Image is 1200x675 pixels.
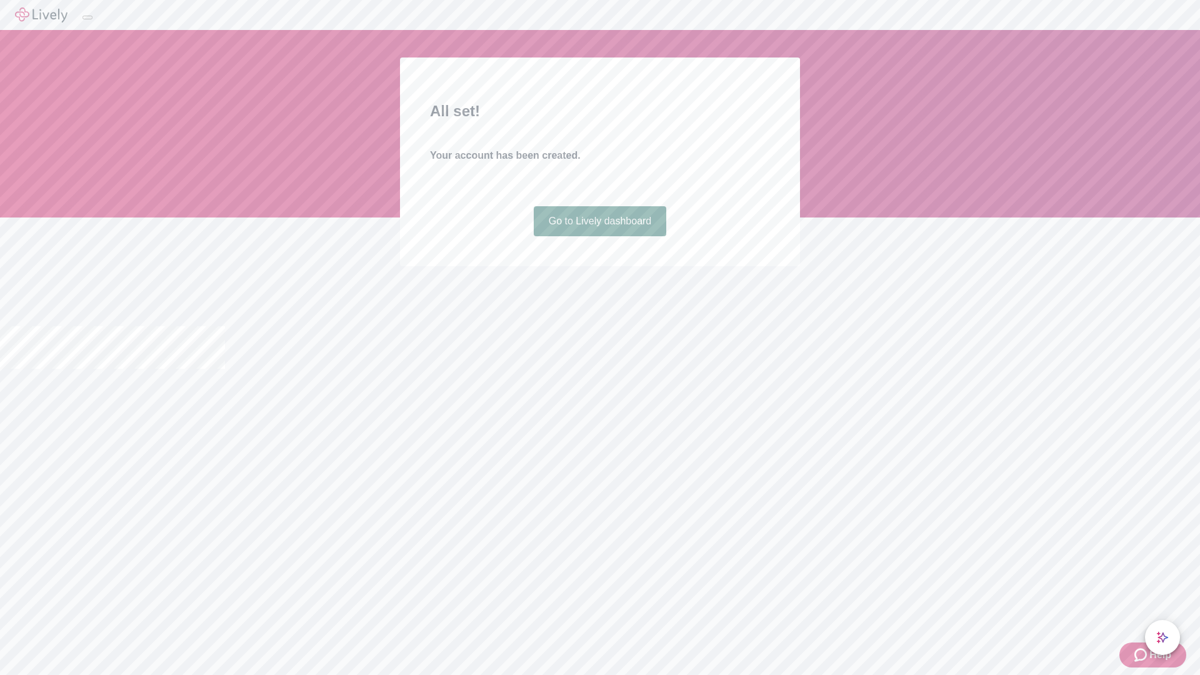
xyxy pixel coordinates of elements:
[1149,647,1171,662] span: Help
[430,148,770,163] h4: Your account has been created.
[1145,620,1180,655] button: chat
[534,206,667,236] a: Go to Lively dashboard
[1156,631,1169,644] svg: Lively AI Assistant
[82,16,92,19] button: Log out
[1119,642,1186,667] button: Zendesk support iconHelp
[430,100,770,122] h2: All set!
[15,7,67,22] img: Lively
[1134,647,1149,662] svg: Zendesk support icon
